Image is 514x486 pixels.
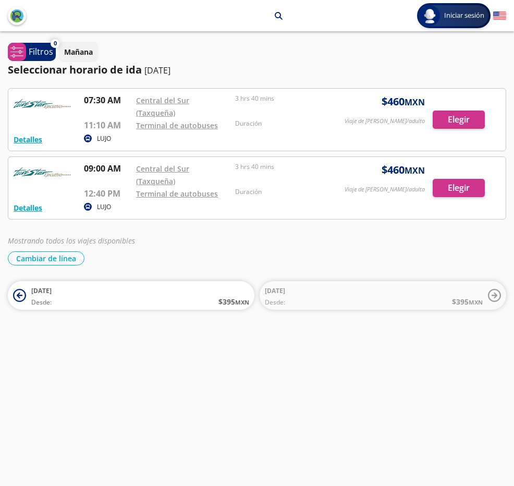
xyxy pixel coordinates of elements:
[8,7,26,25] button: back
[136,189,218,199] a: Terminal de autobuses
[469,298,483,306] small: MXN
[8,43,56,61] button: 0Filtros
[158,10,232,21] p: [GEOGRAPHIC_DATA]
[8,281,254,310] button: [DATE]Desde:$395MXN
[14,202,42,213] button: Detalles
[8,236,135,246] em: Mostrando todos los viajes disponibles
[14,134,42,145] button: Detalles
[64,46,93,57] p: Mañana
[246,10,267,21] p: Iguala
[8,251,84,265] button: Cambiar de línea
[493,9,506,22] button: English
[54,39,57,48] span: 0
[58,42,99,62] button: Mañana
[260,281,506,310] button: [DATE]Desde:$395MXN
[144,64,170,77] p: [DATE]
[136,95,189,118] a: Central del Sur (Taxqueña)
[97,202,111,212] p: LUJO
[97,134,111,143] p: LUJO
[31,298,52,307] span: Desde:
[31,286,52,295] span: [DATE]
[452,296,483,307] span: $ 395
[136,164,189,186] a: Central del Sur (Taxqueña)
[440,10,488,21] span: Iniciar sesión
[265,286,285,295] span: [DATE]
[235,298,249,306] small: MXN
[29,45,53,58] p: Filtros
[218,296,249,307] span: $ 395
[8,62,142,78] p: Seleccionar horario de ida
[136,120,218,130] a: Terminal de autobuses
[265,298,285,307] span: Desde:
